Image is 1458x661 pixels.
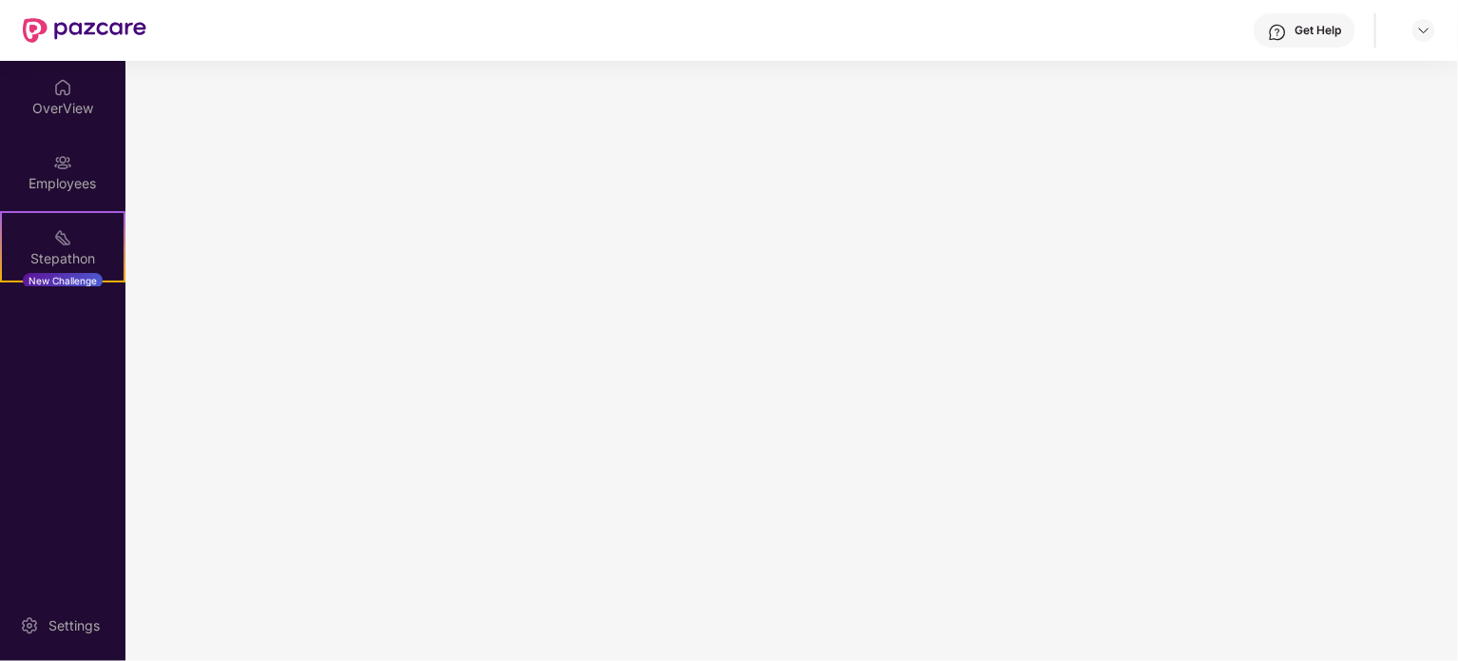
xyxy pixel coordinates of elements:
[1416,23,1431,38] img: svg+xml;base64,PHN2ZyBpZD0iRHJvcGRvd24tMzJ4MzIiIHhtbG5zPSJodHRwOi8vd3d3LnczLm9yZy8yMDAwL3N2ZyIgd2...
[20,616,39,635] img: svg+xml;base64,PHN2ZyBpZD0iU2V0dGluZy0yMHgyMCIgeG1sbnM9Imh0dHA6Ly93d3cudzMub3JnLzIwMDAvc3ZnIiB3aW...
[1268,23,1287,42] img: svg+xml;base64,PHN2ZyBpZD0iSGVscC0zMngzMiIgeG1sbnM9Imh0dHA6Ly93d3cudzMub3JnLzIwMDAvc3ZnIiB3aWR0aD...
[1295,23,1341,38] div: Get Help
[23,18,146,43] img: New Pazcare Logo
[53,153,72,172] img: svg+xml;base64,PHN2ZyBpZD0iRW1wbG95ZWVzIiB4bWxucz0iaHR0cDovL3d3dy53My5vcmcvMjAwMC9zdmciIHdpZHRoPS...
[2,249,124,268] div: Stepathon
[43,616,106,635] div: Settings
[53,78,72,97] img: svg+xml;base64,PHN2ZyBpZD0iSG9tZSIgeG1sbnM9Imh0dHA6Ly93d3cudzMub3JnLzIwMDAvc3ZnIiB3aWR0aD0iMjAiIG...
[23,273,103,288] div: New Challenge
[53,228,72,247] img: svg+xml;base64,PHN2ZyB4bWxucz0iaHR0cDovL3d3dy53My5vcmcvMjAwMC9zdmciIHdpZHRoPSIyMSIgaGVpZ2h0PSIyMC...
